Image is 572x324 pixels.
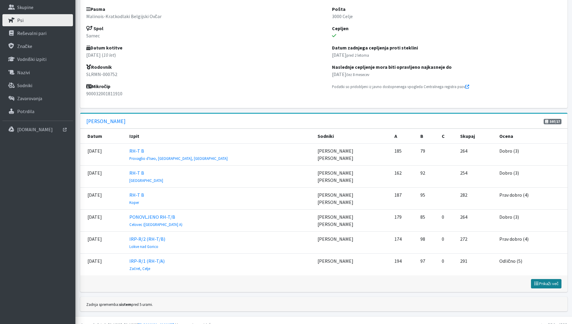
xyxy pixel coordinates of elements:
th: Skupaj [457,129,496,143]
th: Izpit [126,129,314,143]
em: 10 let [103,52,114,58]
td: Prav dobro (4) [496,187,567,209]
strong: Spol [86,25,103,31]
strong: Naslednje cepljenje mora biti opravljeno najkasneje do [332,64,452,70]
th: C [438,129,457,143]
td: Dobro (3) [496,143,567,165]
td: 282 [457,187,496,209]
small: Koper [129,200,139,205]
a: Psi [2,14,73,26]
td: 264 [457,143,496,165]
p: Skupine [17,4,33,10]
p: Nazivi [17,69,30,75]
a: Skupine [2,1,73,13]
a: Sodniki [2,79,73,91]
small: Začret, Celje [129,266,150,271]
td: [PERSON_NAME] [314,231,391,253]
p: Vodniški izpiti [17,56,46,62]
p: Sodniki [17,82,32,88]
strong: Datum kotitve [86,45,122,51]
td: 85 [417,209,438,231]
a: Reševalni pari [2,27,73,39]
a: Potrdila [2,105,73,117]
th: B [417,129,438,143]
p: Samec [86,32,316,39]
strong: Cepljen [332,25,349,31]
td: 162 [391,165,417,187]
td: 291 [457,253,496,275]
a: IRP-R/1 (RH-T/A) Začret, Celje [129,258,165,271]
td: [PERSON_NAME] [PERSON_NAME] [314,209,391,231]
td: 254 [457,165,496,187]
a: Značke [2,40,73,52]
p: Malinois-Kratkodlaki Belgijski Ovčar [86,13,316,20]
td: Dobro (3) [496,165,567,187]
td: 97 [417,253,438,275]
small: Podatki so pridobljeni iz javno dostopnenega vpogleda Centralnega registra psov [332,84,469,89]
td: Dobro (3) [496,209,567,231]
td: 98 [417,231,438,253]
th: Datum [80,129,126,143]
td: 0 [438,231,457,253]
strong: Datum zadnjega cepljenja proti steklini [332,45,418,51]
span: 597/17 [544,119,561,124]
p: Psi [17,17,24,23]
strong: Mikročip [86,83,111,89]
a: Nazivi [2,66,73,78]
td: 185 [391,143,417,165]
p: [DATE] [332,51,561,59]
th: Sodniki [314,129,391,143]
small: Celovec ([GEOGRAPHIC_DATA] A) [129,222,182,227]
td: Prav dobro (4) [496,231,567,253]
a: IRP-R/2 (RH-T/B) Lokve nad Gorico [129,236,165,249]
p: Zavarovanja [17,95,42,101]
td: 95 [417,187,438,209]
p: [DOMAIN_NAME] [17,126,53,132]
p: Značke [17,43,32,49]
td: [PERSON_NAME] [PERSON_NAME] [314,143,391,165]
td: [PERSON_NAME] [PERSON_NAME] [314,187,391,209]
a: [PERSON_NAME] [86,118,125,125]
td: 92 [417,165,438,187]
small: Provaglio d'Iseo, [GEOGRAPHIC_DATA], [GEOGRAPHIC_DATA] [129,156,228,161]
strong: Rodovnik [86,64,112,70]
small: Zadnja sprememba: pred 5 urami. [86,302,153,307]
p: SLRMN-000752 [86,71,316,78]
strong: Pošta [332,6,346,12]
p: [DATE] [332,71,561,78]
td: 0 [438,253,457,275]
small: Lokve nad Gorico [129,244,158,249]
td: 179 [391,209,417,231]
td: 79 [417,143,438,165]
td: 174 [391,231,417,253]
small: pred 2 letoma [346,53,369,58]
small: čez 8 mesecev [346,72,369,77]
td: 272 [457,231,496,253]
a: PONOVLJENO RH-T/B Celovec ([GEOGRAPHIC_DATA] A) [129,214,182,227]
p: Reševalni pari [17,30,46,36]
td: Odlično (5) [496,253,567,275]
button: Prikaži več [531,279,561,288]
p: 900032001811910 [86,90,316,97]
td: [PERSON_NAME] [314,253,391,275]
a: RH-T B [GEOGRAPHIC_DATA] [129,170,163,183]
td: [DATE] [80,165,126,187]
a: RH-T B Provaglio d'Iseo, [GEOGRAPHIC_DATA], [GEOGRAPHIC_DATA] [129,148,228,161]
span: Prikaži več [534,281,559,286]
td: 187 [391,187,417,209]
td: 194 [391,253,417,275]
td: [DATE] [80,187,126,209]
small: [GEOGRAPHIC_DATA] [129,178,163,183]
td: [DATE] [80,253,126,275]
th: Ocena [496,129,567,143]
a: Zavarovanja [2,92,73,104]
strong: sistem [119,302,131,307]
td: [PERSON_NAME] [PERSON_NAME] [314,165,391,187]
p: [DATE] ( ) [86,51,316,59]
a: RH-T B Koper [129,192,144,205]
td: 264 [457,209,496,231]
strong: Pasma [86,6,105,12]
td: [DATE] [80,231,126,253]
td: 0 [438,209,457,231]
td: [DATE] [80,143,126,165]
